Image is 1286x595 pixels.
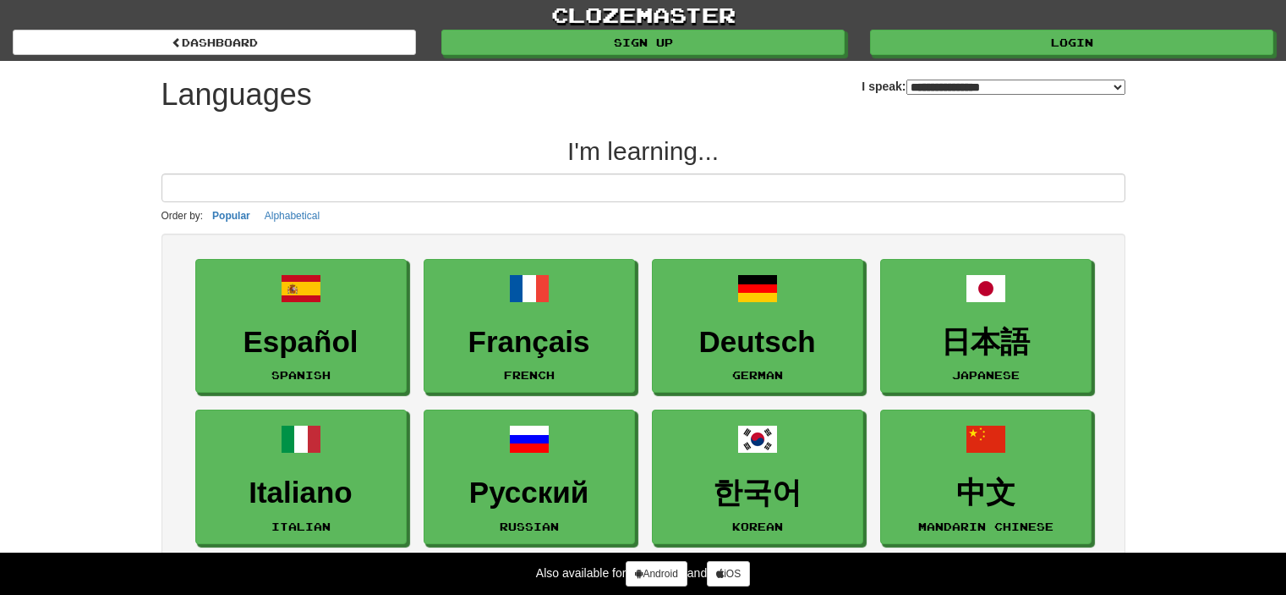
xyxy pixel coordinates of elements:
h3: 日本語 [889,326,1082,359]
h3: Italiano [205,477,397,510]
button: Popular [207,207,255,225]
small: Spanish [271,369,331,381]
a: FrançaisFrench [424,259,635,394]
a: 한국어Korean [652,410,863,544]
h3: Español [205,326,397,359]
a: Sign up [441,30,845,55]
a: dashboard [13,30,416,55]
a: Login [870,30,1273,55]
small: Korean [732,521,783,532]
small: Italian [271,521,331,532]
a: EspañolSpanish [195,259,407,394]
h2: I'm learning... [161,137,1125,165]
h1: Languages [161,78,312,112]
a: 日本語Japanese [880,259,1092,394]
small: Mandarin Chinese [918,521,1053,532]
h3: Deutsch [661,326,854,359]
h3: Français [433,326,626,359]
label: I speak: [862,78,1125,95]
h3: 한국어 [661,477,854,510]
h3: 中文 [889,477,1082,510]
button: Alphabetical [260,207,325,225]
small: French [504,369,555,381]
select: I speak: [906,80,1125,95]
small: Japanese [952,369,1020,381]
small: Order by: [161,210,204,222]
a: РусскийRussian [424,410,635,544]
a: 中文Mandarin Chinese [880,410,1092,544]
small: Russian [500,521,559,532]
a: ItalianoItalian [195,410,407,544]
h3: Русский [433,477,626,510]
a: DeutschGerman [652,259,863,394]
a: Android [626,561,687,587]
small: German [732,369,783,381]
a: iOS [707,561,750,587]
